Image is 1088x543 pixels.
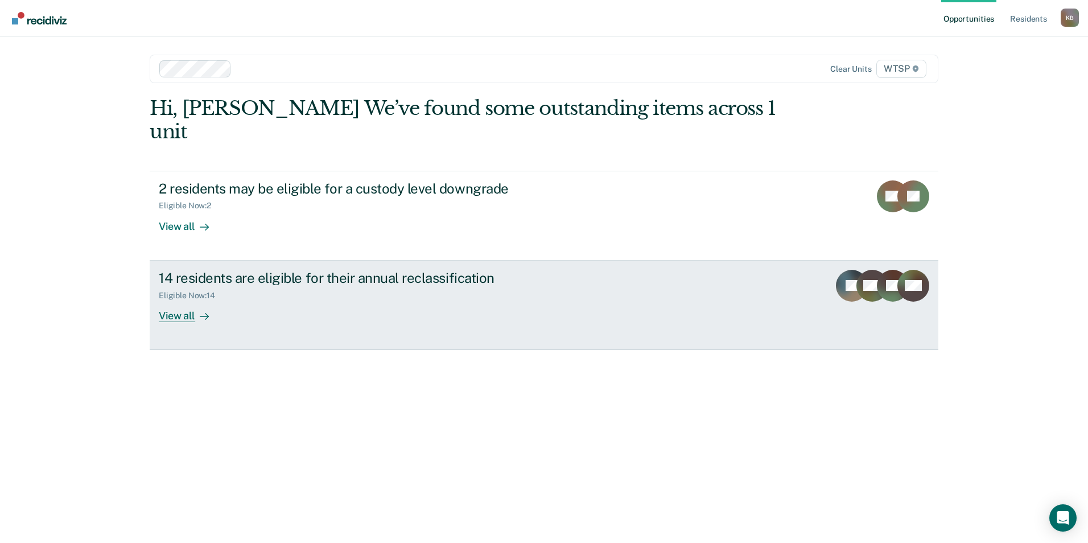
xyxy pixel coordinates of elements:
[830,64,872,74] div: Clear units
[159,180,558,197] div: 2 residents may be eligible for a custody level downgrade
[159,270,558,286] div: 14 residents are eligible for their annual reclassification
[159,201,220,211] div: Eligible Now : 2
[1061,9,1079,27] button: Profile dropdown button
[150,97,781,143] div: Hi, [PERSON_NAME] We’ve found some outstanding items across 1 unit
[1061,9,1079,27] div: K B
[876,60,926,78] span: WTSP
[159,291,224,301] div: Eligible Now : 14
[150,171,938,261] a: 2 residents may be eligible for a custody level downgradeEligible Now:2View all
[1049,504,1077,532] div: Open Intercom Messenger
[159,211,222,233] div: View all
[159,300,222,322] div: View all
[150,261,938,350] a: 14 residents are eligible for their annual reclassificationEligible Now:14View all
[12,12,67,24] img: Recidiviz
